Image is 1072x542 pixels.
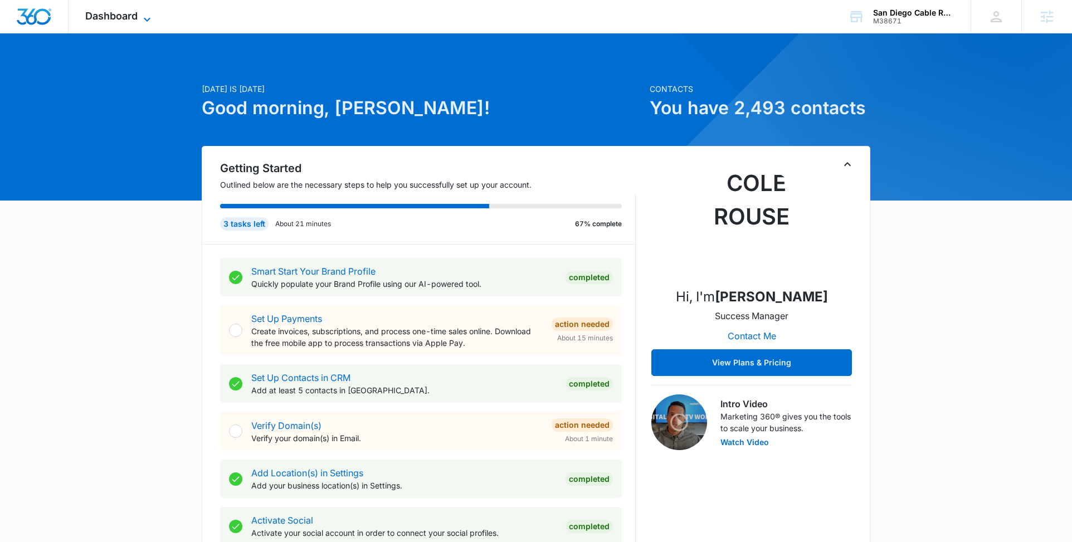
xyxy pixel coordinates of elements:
a: Verify Domain(s) [251,420,321,431]
span: About 1 minute [565,434,613,444]
button: Watch Video [720,438,769,446]
img: Intro Video [651,394,707,450]
p: Create invoices, subscriptions, and process one-time sales online. Download the free mobile app t... [251,325,543,349]
p: About 21 minutes [275,219,331,229]
span: About 15 minutes [557,333,613,343]
button: Contact Me [717,323,787,349]
p: Marketing 360® gives you the tools to scale your business. [720,411,852,434]
a: Smart Start Your Brand Profile [251,266,376,277]
button: Toggle Collapse [841,158,854,171]
p: Activate your social account in order to connect your social profiles. [251,527,557,539]
a: Activate Social [251,515,313,526]
div: account name [873,8,954,17]
div: Action Needed [552,318,613,331]
img: Cole Rouse [696,167,807,278]
p: Quickly populate your Brand Profile using our AI-powered tool. [251,278,557,290]
span: Dashboard [85,10,138,22]
div: Completed [566,377,613,390]
div: Completed [566,520,613,533]
div: Completed [566,472,613,486]
p: [DATE] is [DATE] [202,83,643,95]
a: Set Up Payments [251,313,322,324]
p: Success Manager [715,309,788,323]
button: View Plans & Pricing [651,349,852,376]
p: Verify your domain(s) in Email. [251,432,543,444]
h3: Intro Video [720,397,852,411]
p: 67% complete [575,219,622,229]
h2: Getting Started [220,160,636,177]
a: Set Up Contacts in CRM [251,372,350,383]
p: Contacts [650,83,870,95]
div: Action Needed [552,418,613,432]
div: account id [873,17,954,25]
a: Add Location(s) in Settings [251,467,363,478]
p: Add your business location(s) in Settings. [251,480,557,491]
div: 3 tasks left [220,217,269,231]
p: Add at least 5 contacts in [GEOGRAPHIC_DATA]. [251,384,557,396]
strong: [PERSON_NAME] [715,289,828,305]
p: Outlined below are the necessary steps to help you successfully set up your account. [220,179,636,191]
h1: Good morning, [PERSON_NAME]! [202,95,643,121]
p: Hi, I'm [676,287,828,307]
div: Completed [566,271,613,284]
h1: You have 2,493 contacts [650,95,870,121]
